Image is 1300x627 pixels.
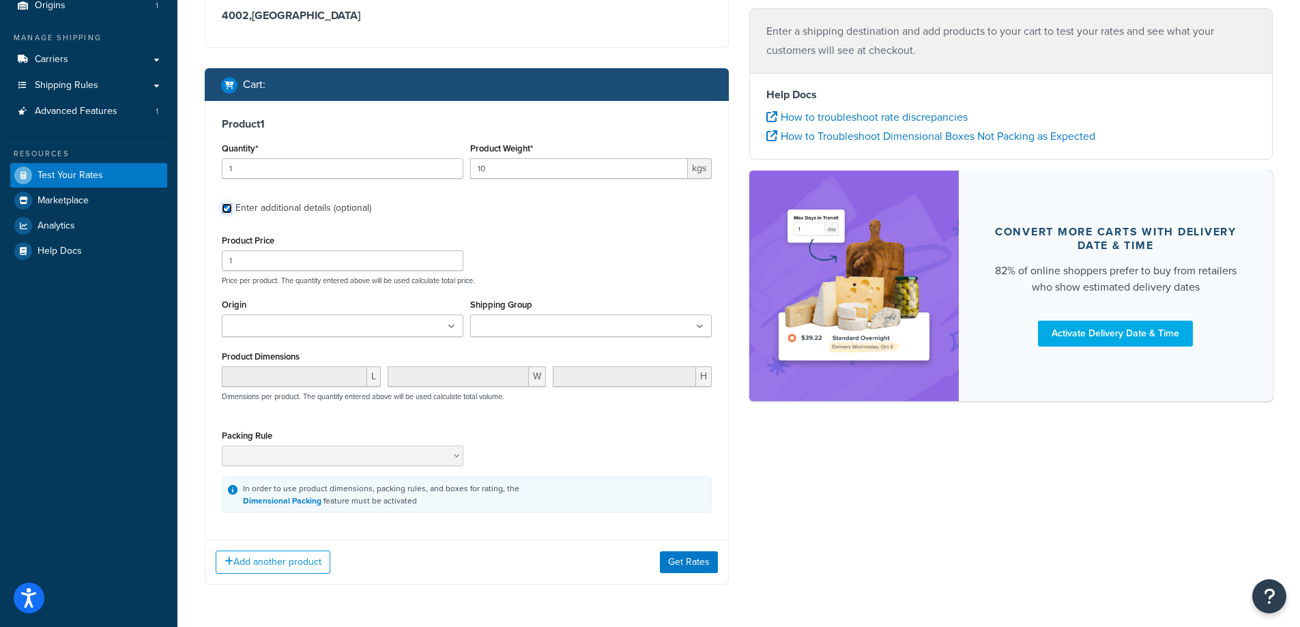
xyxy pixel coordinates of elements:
h2: Cart : [243,78,265,91]
div: 82% of online shoppers prefer to buy from retailers who show estimated delivery dates [992,263,1241,295]
span: kgs [688,158,712,179]
span: 1 [156,106,158,117]
label: Product Dimensions [222,351,300,362]
label: Product Price [222,235,274,246]
a: Carriers [10,47,167,72]
a: Marketplace [10,188,167,213]
span: L [367,366,381,387]
span: H [696,366,712,387]
a: Test Your Rates [10,163,167,188]
span: Shipping Rules [35,80,98,91]
a: Help Docs [10,239,167,263]
h3: Product 1 [222,117,712,131]
span: Analytics [38,220,75,232]
label: Packing Rule [222,431,272,441]
a: Analytics [10,214,167,238]
span: Advanced Features [35,106,117,117]
button: Get Rates [660,551,718,573]
img: feature-image-ddt-36eae7f7280da8017bfb280eaccd9c446f90b1fe08728e4019434db127062ab4.png [770,191,938,381]
h3: 4002 , [GEOGRAPHIC_DATA] [222,9,712,23]
button: Open Resource Center [1252,579,1286,613]
div: Resources [10,148,167,160]
p: Price per product. The quantity entered above will be used calculate total price. [218,276,715,285]
a: How to troubleshoot rate discrepancies [766,109,968,125]
input: Enter additional details (optional) [222,203,232,214]
div: Enter additional details (optional) [235,199,371,218]
span: Test Your Rates [38,170,103,181]
input: 0.00 [470,158,688,179]
a: Advanced Features1 [10,99,167,124]
div: In order to use product dimensions, packing rules, and boxes for rating, the feature must be acti... [243,482,519,507]
a: Shipping Rules [10,73,167,98]
label: Origin [222,300,246,310]
label: Quantity* [222,143,258,154]
p: Dimensions per product. The quantity entered above will be used calculate total volume. [218,392,504,401]
a: How to Troubleshoot Dimensional Boxes Not Packing as Expected [766,128,1095,144]
span: Help Docs [38,246,82,257]
li: Advanced Features [10,99,167,124]
span: Marketplace [38,195,89,207]
p: Enter a shipping destination and add products to your cart to test your rates and see what your c... [766,22,1256,60]
input: 0.0 [222,158,463,179]
label: Shipping Group [470,300,532,310]
button: Add another product [216,551,330,574]
label: Product Weight* [470,143,533,154]
span: Carriers [35,54,68,65]
a: Activate Delivery Date & Time [1038,321,1193,347]
a: Dimensional Packing [243,495,321,507]
div: Manage Shipping [10,32,167,44]
div: Convert more carts with delivery date & time [992,225,1241,252]
span: W [529,366,546,387]
h4: Help Docs [766,87,1256,103]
